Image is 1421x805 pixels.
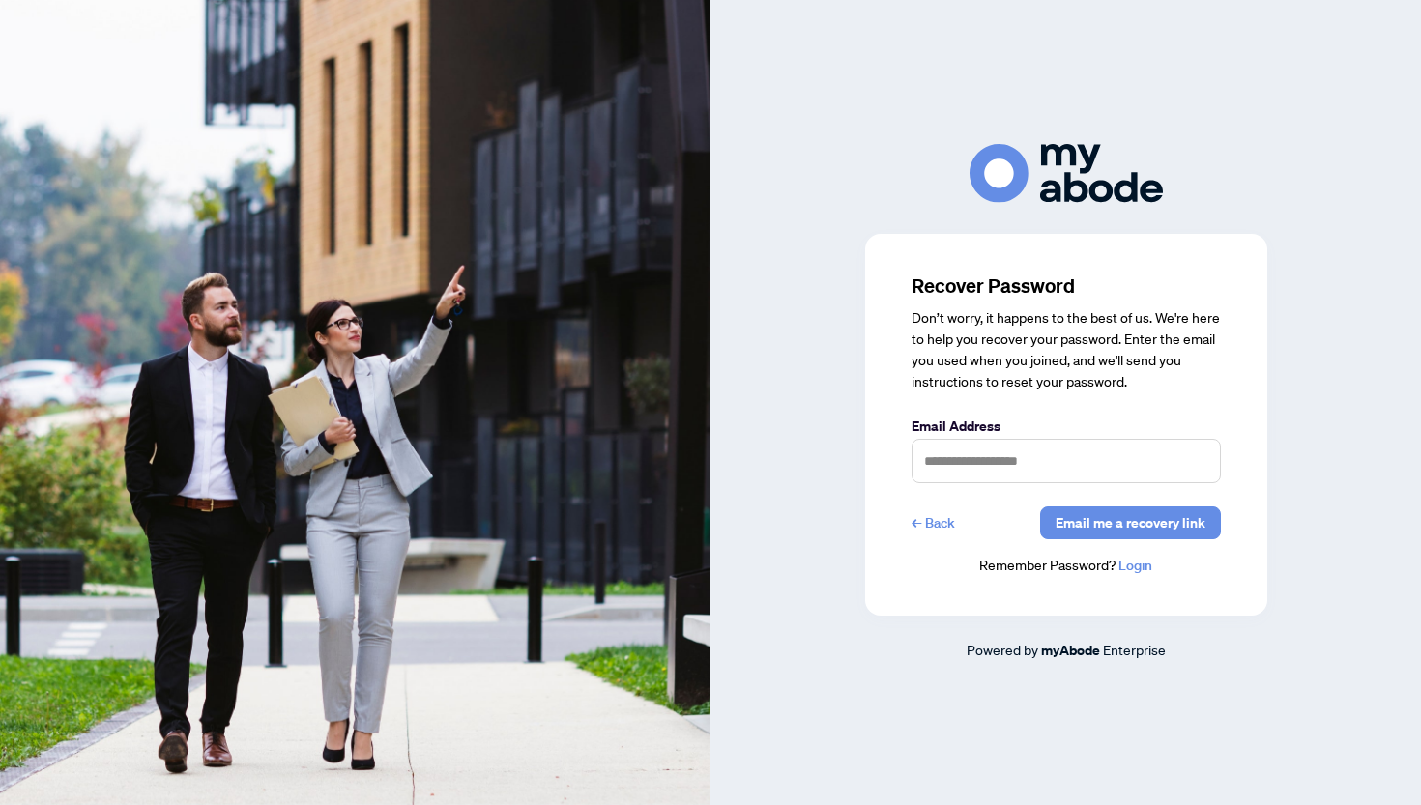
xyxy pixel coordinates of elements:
span: Enterprise [1103,641,1166,658]
a: Login [1118,557,1152,574]
a: myAbode [1041,640,1100,661]
span: ← [912,512,921,533]
div: Don’t worry, it happens to the best of us. We're here to help you recover your password. Enter th... [912,307,1221,392]
a: ←Back [912,506,955,539]
label: Email Address [912,416,1221,437]
span: Powered by [967,641,1038,658]
h3: Recover Password [912,273,1221,300]
div: Remember Password? [912,555,1221,577]
button: Email me a recovery link [1040,506,1221,539]
span: Email me a recovery link [1056,507,1205,538]
img: ma-logo [970,144,1163,203]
